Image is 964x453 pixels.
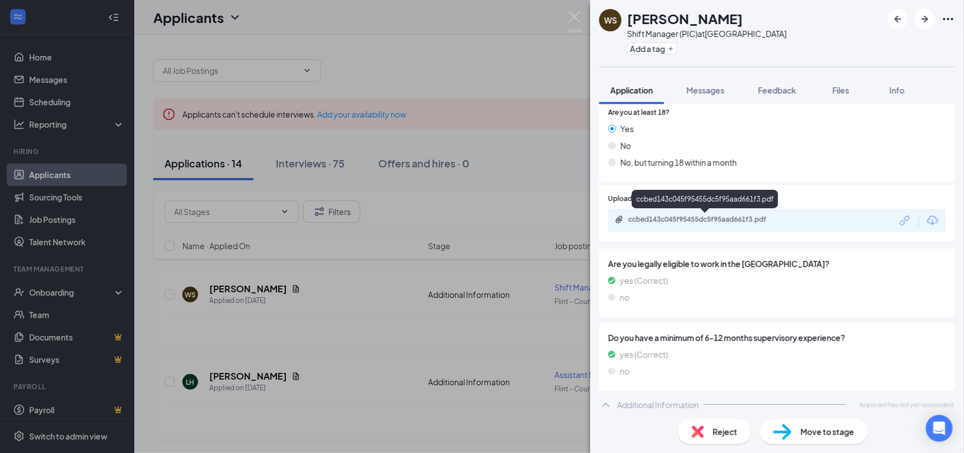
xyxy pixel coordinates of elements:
span: Feedback [758,85,796,95]
span: Move to stage [801,426,854,438]
button: PlusAdd a tag [627,43,677,54]
span: yes (Correct) [620,348,668,361]
div: Additional Information [617,399,699,410]
span: Messages [686,85,725,95]
div: Open Intercom Messenger [926,415,953,442]
span: Applicant has not yet responded. [859,400,955,409]
svg: Paperclip [615,215,624,224]
span: Do you have a minimum of 6-12 months supervisory experience? [608,331,946,344]
span: No [620,139,631,152]
span: Upload Resume [608,194,659,204]
span: no [620,291,629,303]
div: ccbed143c045f95455dc5f95aad661f3.pdf [628,215,785,224]
div: ccbed143c045f95455dc5f95aad661f3.pdf [632,190,778,208]
button: ArrowRight [915,9,935,29]
svg: ArrowLeftNew [891,12,905,26]
svg: Download [926,214,939,227]
svg: ArrowRight [918,12,932,26]
svg: Link [898,213,913,228]
span: No, but turning 18 within a month [620,156,737,169]
svg: Plus [667,45,674,52]
a: Paperclipccbed143c045f95455dc5f95aad661f3.pdf [615,215,796,226]
span: Application [610,85,653,95]
div: WS [604,15,617,26]
span: Yes [620,123,634,135]
span: Files [833,85,849,95]
h1: [PERSON_NAME] [627,9,743,28]
svg: ChevronUp [599,398,613,412]
span: Reject [713,426,737,438]
div: Shift Manager (PIC) at [GEOGRAPHIC_DATA] [627,28,787,39]
span: yes (Correct) [620,274,668,287]
svg: Ellipses [942,12,955,26]
button: ArrowLeftNew [888,9,908,29]
span: Info [890,85,905,95]
span: no [620,365,629,377]
span: Are you legally eligible to work in the [GEOGRAPHIC_DATA]? [608,258,946,270]
span: Are you at least 18? [608,108,670,118]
